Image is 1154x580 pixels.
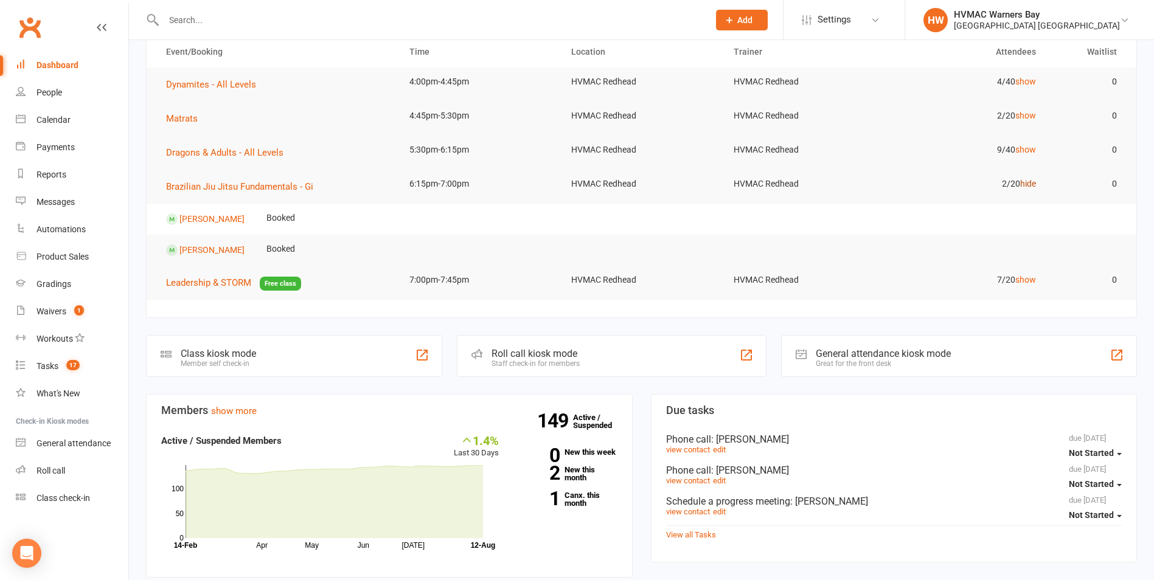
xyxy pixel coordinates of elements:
[166,275,301,291] button: Leadership & STORMFree class
[16,430,128,457] a: General attendance kiosk mode
[36,493,90,503] div: Class check-in
[1015,145,1036,154] a: show
[711,433,789,445] span: : [PERSON_NAME]
[15,12,45,43] a: Clubworx
[66,360,80,370] span: 17
[517,448,617,456] a: 0New this week
[560,102,722,130] td: HVMAC Redhead
[36,388,80,398] div: What's New
[713,507,726,516] a: edit
[517,446,560,464] strong: 0
[816,348,951,359] div: General attendance kiosk mode
[398,266,560,294] td: 7:00pm-7:45pm
[1047,170,1128,198] td: 0
[666,476,710,485] a: view contact
[723,266,885,294] td: HVMAC Redhead
[737,15,753,25] span: Add
[36,361,58,371] div: Tasks
[723,36,885,67] th: Trainer
[16,271,128,298] a: Gradings
[560,170,722,198] td: HVMAC Redhead
[1020,179,1036,188] a: hide
[16,298,128,325] a: Waivers 1
[398,36,560,67] th: Time
[255,235,306,263] td: Booked
[36,60,78,70] div: Dashboard
[166,179,322,194] button: Brazilian Jiu Jitsu Fundamentals - Gi
[818,6,851,33] span: Settings
[666,445,710,454] a: view contact
[16,485,128,512] a: Class kiosk mode
[885,170,1046,198] td: 2/20
[398,170,560,198] td: 6:15pm-7:00pm
[166,113,198,124] span: Matrats
[16,325,128,353] a: Workouts
[398,136,560,164] td: 5:30pm-6:15pm
[723,102,885,130] td: HVMAC Redhead
[16,79,128,106] a: People
[1069,510,1114,520] span: Not Started
[492,359,580,368] div: Staff check-in for members
[166,147,283,158] span: Dragons & Adults - All Levels
[16,188,128,216] a: Messages
[36,466,65,475] div: Roll call
[713,445,726,454] a: edit
[166,77,265,92] button: Dynamites - All Levels
[16,106,128,134] a: Calendar
[711,464,789,476] span: : [PERSON_NAME]
[1069,448,1114,458] span: Not Started
[537,412,573,430] strong: 149
[816,359,951,368] div: Great for the front desk
[723,136,885,164] td: HVMAC Redhead
[16,457,128,485] a: Roll call
[666,404,1122,416] h3: Due tasks
[36,279,71,289] div: Gradings
[16,134,128,161] a: Payments
[885,67,1046,96] td: 4/40
[885,36,1046,67] th: Attendees
[713,476,726,485] a: edit
[454,433,499,460] div: Last 30 Days
[36,306,66,316] div: Waivers
[16,353,128,380] a: Tasks 17
[36,115,71,125] div: Calendar
[1047,36,1128,67] th: Waitlist
[36,438,111,448] div: General attendance
[161,404,617,416] h3: Members
[166,181,313,192] span: Brazilian Jiu Jitsu Fundamentals - Gi
[36,142,75,152] div: Payments
[885,266,1046,294] td: 7/20
[398,102,560,130] td: 4:45pm-5:30pm
[260,277,301,291] span: Free class
[1047,266,1128,294] td: 0
[36,224,86,234] div: Automations
[885,102,1046,130] td: 2/20
[36,197,75,207] div: Messages
[1069,474,1122,495] button: Not Started
[885,136,1046,164] td: 9/40
[16,52,128,79] a: Dashboard
[560,67,722,96] td: HVMAC Redhead
[723,170,885,198] td: HVMAC Redhead
[181,359,256,368] div: Member self check-in
[517,491,617,507] a: 1Canx. this month
[1069,443,1122,464] button: Not Started
[560,266,722,294] td: HVMAC Redhead
[181,348,256,359] div: Class kiosk mode
[1015,77,1036,86] a: show
[923,8,948,32] div: HW
[211,406,257,416] a: show more
[166,277,251,288] span: Leadership & STORM
[1047,102,1128,130] td: 0
[1047,67,1128,96] td: 0
[166,145,292,160] button: Dragons & Adults - All Levels
[16,380,128,407] a: What's New
[573,404,627,438] a: 149Active / Suspended
[166,79,256,90] span: Dynamites - All Levels
[1069,479,1114,489] span: Not Started
[560,36,722,67] th: Location
[1069,505,1122,526] button: Not Started
[1015,275,1036,285] a: show
[12,539,41,568] div: Open Intercom Messenger
[954,20,1120,31] div: [GEOGRAPHIC_DATA] [GEOGRAPHIC_DATA]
